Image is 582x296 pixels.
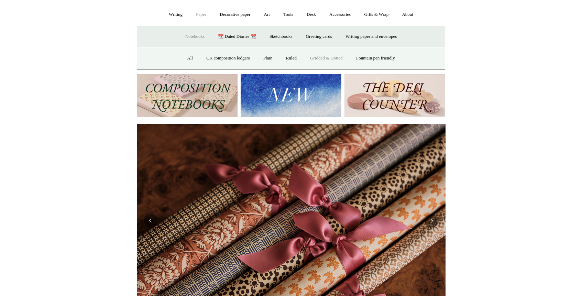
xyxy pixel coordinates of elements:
a: Art [258,6,276,24]
a: Fountain pen friendly [350,49,401,67]
a: Sketchbooks [263,28,298,46]
button: Next [425,214,439,228]
a: Notebooks [179,28,211,46]
a: All [181,49,199,67]
a: Desk [300,6,322,24]
a: Writing paper and envelopes [339,28,403,46]
a: CK composition ledgers [200,49,256,67]
a: 📆 Dated Diaries 📆 [212,28,262,46]
a: Accessories [323,6,357,24]
a: Ruled [280,49,303,67]
a: Tools [277,6,299,24]
img: The Deli Counter [344,74,445,117]
a: Gridded & Dotted [304,49,349,67]
a: Paper [190,6,212,24]
a: Greeting cards [300,28,338,46]
a: Decorative paper [213,6,256,24]
img: 202302 Composition ledgers.jpg__PID:69722ee6-fa44-49dd-a067-31375e5d54ec [137,74,238,117]
img: New.jpg__PID:f73bdf93-380a-4a35-bcfe-7823039498e1 [241,74,341,117]
a: Gifts & Wrap [358,6,395,24]
a: About [396,6,419,24]
a: Plain [257,49,279,67]
a: Writing [163,6,189,24]
button: Previous [144,214,157,228]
